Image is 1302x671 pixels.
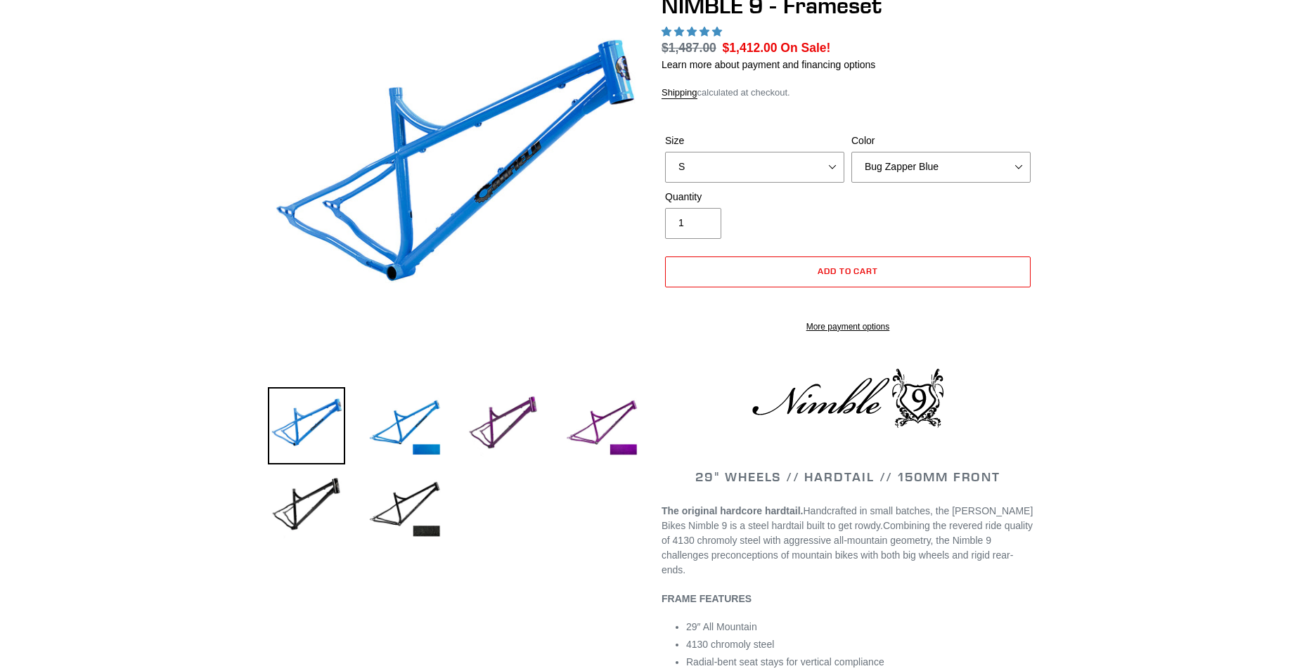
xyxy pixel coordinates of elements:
[665,320,1031,333] a: More payment options
[695,469,1000,485] span: 29" WHEELS // HARDTAIL // 150MM FRONT
[723,41,778,55] span: $1,412.00
[268,387,345,464] img: Load image into Gallery viewer, NIMBLE 9 - Frameset
[662,41,716,55] s: $1,487.00
[665,133,844,148] label: Size
[686,621,757,632] span: 29″ All Mountain
[662,86,1034,100] div: calculated at checkout.
[818,266,879,276] span: Add to cart
[563,387,640,464] img: Load image into Gallery viewer, NIMBLE 9 - Frameset
[665,256,1031,287] button: Add to cart
[662,505,1033,531] span: Handcrafted in small batches, the [PERSON_NAME] Bikes Nimble 9 is a steel hardtail built to get r...
[686,639,774,650] span: 4130 chromoly steel
[662,505,803,516] strong: The original hardcore hardtail.
[851,133,1031,148] label: Color
[665,190,844,204] label: Quantity
[465,387,542,464] img: Load image into Gallery viewer, NIMBLE 9 - Frameset
[366,387,444,464] img: Load image into Gallery viewer, NIMBLE 9 - Frameset
[662,87,697,99] a: Shipping
[662,593,752,604] b: FRAME FEATURES
[686,656,884,667] span: Radial-bent seat stays for vertical compliance
[780,39,830,57] span: On Sale!
[366,469,444,546] img: Load image into Gallery viewer, NIMBLE 9 - Frameset
[662,520,1033,575] span: Combining the revered ride quality of 4130 chromoly steel with aggressive all-mountain geometry, ...
[662,59,875,70] a: Learn more about payment and financing options
[662,26,725,37] span: 4.89 stars
[268,469,345,546] img: Load image into Gallery viewer, NIMBLE 9 - Frameset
